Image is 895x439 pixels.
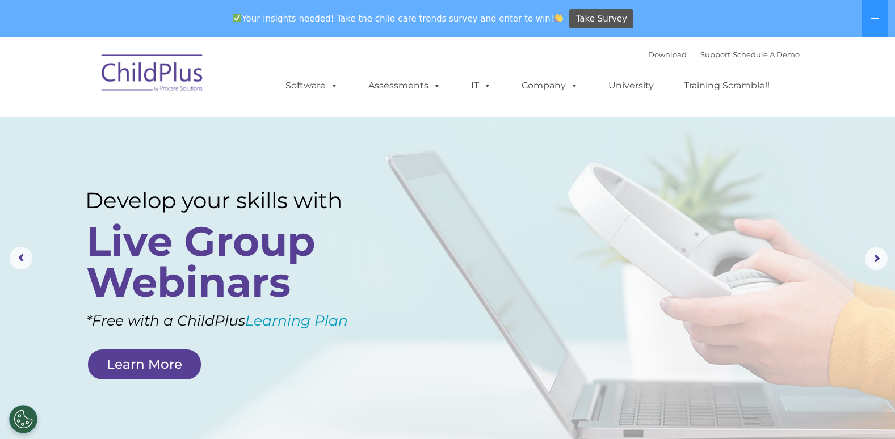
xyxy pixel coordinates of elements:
rs-layer: Develop your skills with [85,187,381,214]
span: Phone number [158,121,206,130]
span: Last name [158,75,192,83]
img: ChildPlus by Procare Solutions [96,47,209,103]
span: Your insights needed! Take the child care trends survey and enter to win! [228,7,568,29]
font: | [648,50,800,59]
a: Support [700,50,730,59]
a: Learn More [88,349,201,379]
rs-layer: Live Group Webinars [86,221,377,302]
img: ✅ [233,14,241,22]
a: Assessments [357,74,452,97]
a: Take Survey [569,9,633,29]
a: Company [510,74,590,97]
a: Software [274,74,350,97]
a: IT [460,74,503,97]
a: University [597,74,665,97]
a: Training Scramble!! [673,74,781,97]
rs-layer: *Free with a ChildPlus [86,307,402,334]
button: Cookies Settings [9,405,37,433]
img: 👏 [554,14,563,22]
span: Take Survey [576,9,627,29]
a: Schedule A Demo [733,50,800,59]
a: Download [648,50,687,59]
a: Learning Plan [245,312,348,329]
